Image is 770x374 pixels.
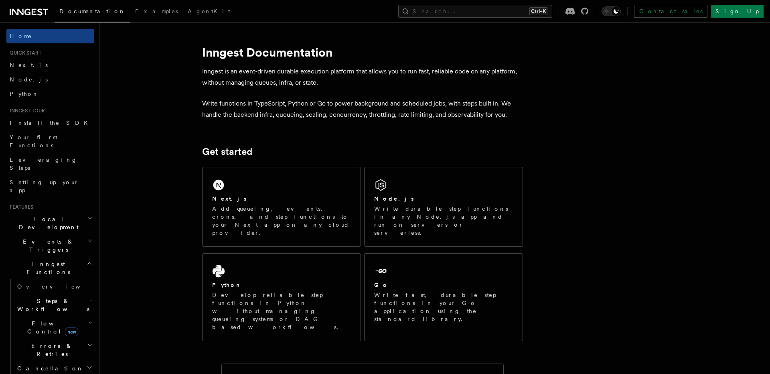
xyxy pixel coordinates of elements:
[6,234,94,257] button: Events & Triggers
[14,364,83,372] span: Cancellation
[602,6,621,16] button: Toggle dark mode
[6,215,87,231] span: Local Development
[14,342,87,358] span: Errors & Retries
[10,157,77,171] span: Leveraging Steps
[6,58,94,72] a: Next.js
[202,98,523,120] p: Write functions in TypeScript, Python or Go to power background and scheduled jobs, with steps bu...
[6,152,94,175] a: Leveraging Steps
[529,7,547,15] kbd: Ctrl+K
[6,175,94,197] a: Setting up your app
[10,91,39,97] span: Python
[6,50,41,56] span: Quick start
[183,2,235,22] a: AgentKit
[6,130,94,152] a: Your first Functions
[14,319,88,335] span: Flow Control
[202,66,523,88] p: Inngest is an event-driven durable execution platform that allows you to run fast, reliable code ...
[212,291,351,331] p: Develop reliable step functions in Python without managing queueing systems or DAG based workflows.
[10,76,48,83] span: Node.js
[10,120,93,126] span: Install the SDK
[212,281,242,289] h2: Python
[130,2,183,22] a: Examples
[6,72,94,87] a: Node.js
[6,116,94,130] a: Install the SDK
[55,2,130,22] a: Documentation
[188,8,230,14] span: AgentKit
[10,134,57,148] span: Your first Functions
[10,62,48,68] span: Next.js
[6,238,87,254] span: Events & Triggers
[374,291,513,323] p: Write fast, durable step functions in your Go application using the standard library.
[6,29,94,43] a: Home
[59,8,126,14] span: Documentation
[202,167,361,247] a: Next.jsAdd queueing, events, crons, and step functions to your Next app on any cloud provider.
[6,204,33,210] span: Features
[6,212,94,234] button: Local Development
[374,205,513,237] p: Write durable step functions in any Node.js app and run on servers or serverless.
[65,327,78,336] span: new
[14,339,94,361] button: Errors & Retries
[6,87,94,101] a: Python
[202,45,523,59] h1: Inngest Documentation
[212,205,351,237] p: Add queueing, events, crons, and step functions to your Next app on any cloud provider.
[398,5,552,18] button: Search...Ctrl+K
[634,5,707,18] a: Contact sales
[374,281,389,289] h2: Go
[202,253,361,341] a: PythonDevelop reliable step functions in Python without managing queueing systems or DAG based wo...
[14,297,89,313] span: Steps & Workflows
[212,195,247,203] h2: Next.js
[17,283,100,290] span: Overview
[202,146,252,157] a: Get started
[14,279,94,294] a: Overview
[10,32,32,40] span: Home
[364,253,523,341] a: GoWrite fast, durable step functions in your Go application using the standard library.
[135,8,178,14] span: Examples
[14,294,94,316] button: Steps & Workflows
[6,257,94,279] button: Inngest Functions
[364,167,523,247] a: Node.jsWrite durable step functions in any Node.js app and run on servers or serverless.
[711,5,764,18] a: Sign Up
[374,195,414,203] h2: Node.js
[6,260,87,276] span: Inngest Functions
[6,108,45,114] span: Inngest tour
[10,179,79,193] span: Setting up your app
[14,316,94,339] button: Flow Controlnew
